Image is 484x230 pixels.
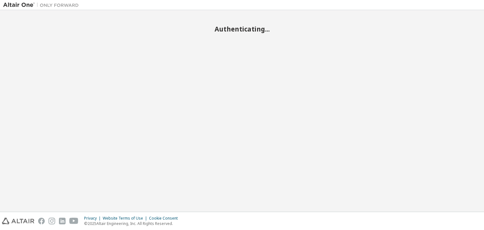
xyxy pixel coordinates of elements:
[84,221,181,226] p: © 2025 Altair Engineering, Inc. All Rights Reserved.
[69,218,78,224] img: youtube.svg
[149,216,181,221] div: Cookie Consent
[3,2,82,8] img: Altair One
[103,216,149,221] div: Website Terms of Use
[3,25,481,33] h2: Authenticating...
[84,216,103,221] div: Privacy
[38,218,45,224] img: facebook.svg
[59,218,66,224] img: linkedin.svg
[49,218,55,224] img: instagram.svg
[2,218,34,224] img: altair_logo.svg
